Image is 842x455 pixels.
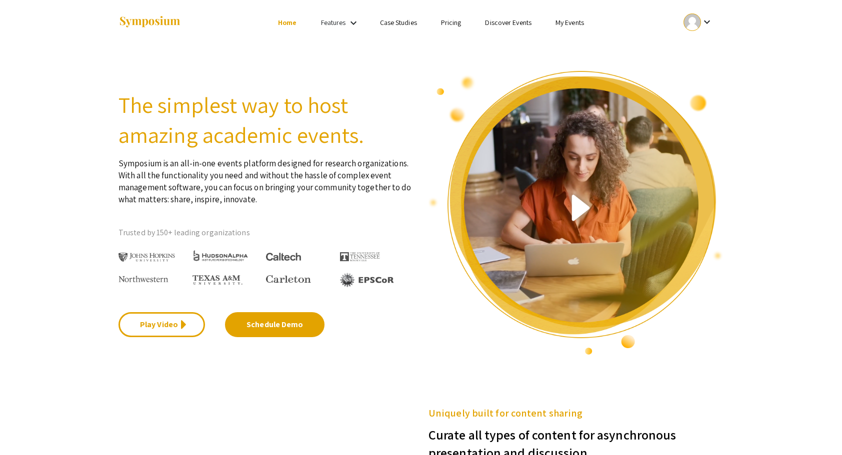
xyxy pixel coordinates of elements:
[321,18,346,27] a: Features
[192,250,249,261] img: HudsonAlpha
[225,312,324,337] a: Schedule Demo
[701,16,713,28] mat-icon: Expand account dropdown
[7,410,42,448] iframe: Chat
[118,90,413,150] h2: The simplest way to host amazing academic events.
[266,275,311,283] img: Carleton
[118,15,181,29] img: Symposium by ForagerOne
[485,18,531,27] a: Discover Events
[380,18,417,27] a: Case Studies
[340,273,395,287] img: EPSCOR
[673,11,723,33] button: Expand account dropdown
[118,150,413,205] p: Symposium is an all-in-one events platform designed for research organizations. With all the func...
[266,253,301,261] img: Caltech
[347,17,359,29] mat-icon: Expand Features list
[340,252,380,261] img: The University of Tennessee
[555,18,584,27] a: My Events
[118,312,205,337] a: Play Video
[441,18,461,27] a: Pricing
[118,225,413,240] p: Trusted by 150+ leading organizations
[118,276,168,282] img: Northwestern
[428,406,723,421] h5: Uniquely built for content sharing
[428,70,723,356] img: video overview of Symposium
[192,275,242,285] img: Texas A&M University
[118,253,175,262] img: Johns Hopkins University
[278,18,296,27] a: Home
